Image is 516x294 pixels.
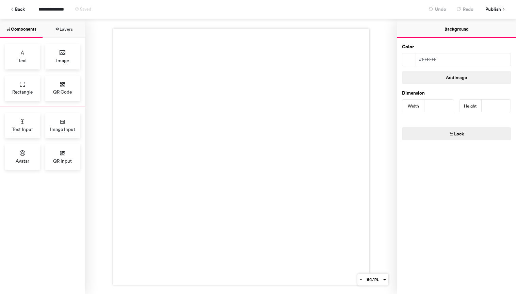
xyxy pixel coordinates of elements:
div: Width [402,100,424,113]
button: + [381,274,388,285]
span: Text [18,57,27,64]
span: Text Input [12,126,33,133]
span: Image [56,57,69,64]
button: - [357,274,364,285]
button: Back [7,3,28,15]
button: 94.1% [364,274,381,285]
label: Color [402,44,414,50]
span: QR Input [53,158,72,164]
button: Layers [43,19,85,38]
div: Height [459,100,482,113]
div: #ffffff [416,53,511,66]
button: Background [397,19,516,38]
span: QR Code [53,88,72,95]
span: Avatar [16,158,29,164]
span: Rectangle [12,88,33,95]
label: Dimension [402,90,425,97]
button: Publish [480,3,509,15]
span: Publish [485,3,501,15]
button: AddImage [402,71,511,84]
span: Image Input [50,126,75,133]
span: Saved [80,7,91,12]
iframe: Drift Widget Chat Controller [482,260,508,286]
button: Lock [402,127,511,140]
